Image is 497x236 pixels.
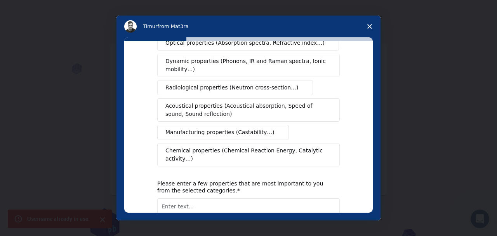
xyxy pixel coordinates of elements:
button: Manufacturing properties (Castability…) [157,125,289,140]
span: Optical properties (Absorption spectra, Refractive index…) [165,39,325,47]
div: Please enter a few properties that are most important to you from the selected categories. [157,180,328,194]
button: Radiological properties (Neutron cross-section…) [157,80,313,95]
span: Dynamic properties (Phonons, IR and Raman spectra, Ionic mobility…) [165,57,327,73]
button: Dynamic properties (Phonons, IR and Raman spectra, Ionic mobility…) [157,54,340,77]
button: Optical properties (Absorption spectra, Refractive index…) [157,35,339,51]
button: Chemical properties (Chemical Reaction Energy, Catalytic activity…) [157,143,340,166]
span: Radiological properties (Neutron cross-section…) [165,84,299,92]
span: Support [16,5,42,12]
span: from Mat3ra [157,23,188,29]
button: Acoustical properties (Acoustical absorption, Speed of sound, Sound reflection) [157,98,340,122]
textarea: Enter text... [157,198,340,230]
img: Profile image for Timur [124,20,137,33]
span: Timur [143,23,157,29]
span: Close survey [359,16,381,37]
span: Chemical properties (Chemical Reaction Energy, Catalytic activity…) [165,147,326,163]
span: Acoustical properties (Acoustical absorption, Speed of sound, Sound reflection) [165,102,327,118]
span: Manufacturing properties (Castability…) [165,128,275,136]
